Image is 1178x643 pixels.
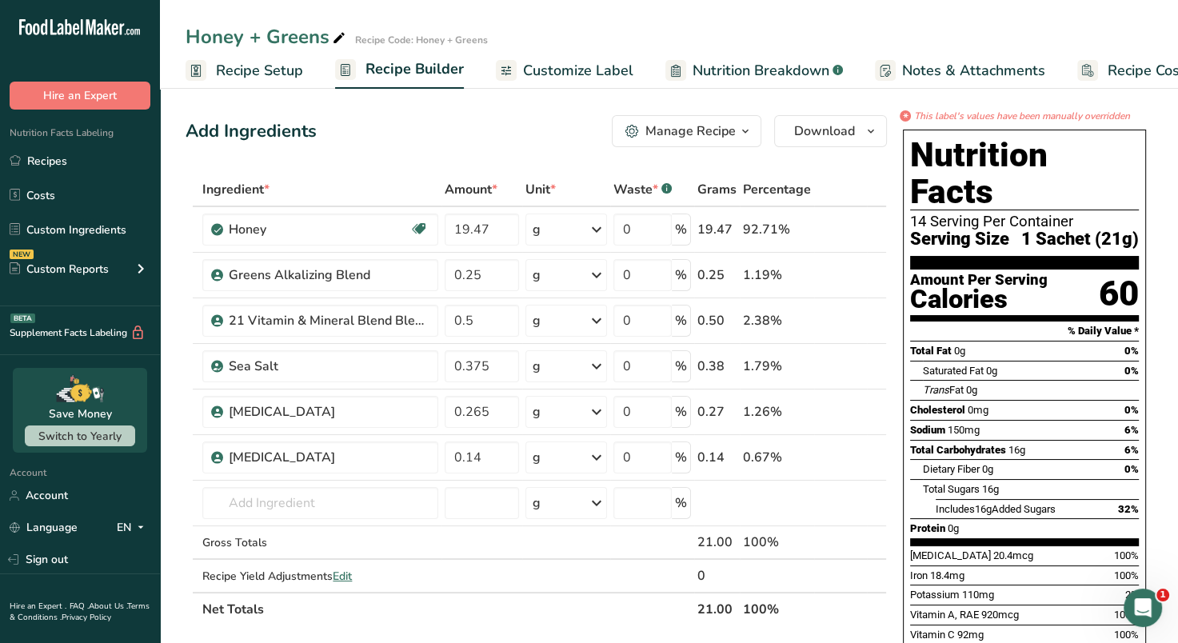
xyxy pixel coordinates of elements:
[697,533,737,552] div: 21.00
[229,357,429,376] div: Sea Salt
[1124,345,1139,357] span: 0%
[975,503,992,515] span: 16g
[910,444,1006,456] span: Total Carbohydrates
[957,629,984,641] span: 92mg
[902,60,1045,82] span: Notes & Attachments
[216,60,303,82] span: Recipe Setup
[910,345,952,357] span: Total Fat
[936,503,1056,515] span: Includes Added Sugars
[966,384,977,396] span: 0g
[1099,273,1139,315] div: 60
[693,60,829,82] span: Nutrition Breakdown
[1124,444,1139,456] span: 6%
[70,601,89,612] a: FAQ .
[697,357,737,376] div: 0.38
[962,589,994,601] span: 110mg
[743,448,811,467] div: 0.67%
[335,51,464,90] a: Recipe Builder
[743,180,811,199] span: Percentage
[533,357,541,376] div: g
[981,609,1019,621] span: 920mcg
[948,424,980,436] span: 150mg
[533,402,541,421] div: g
[930,569,964,581] span: 18.4mg
[613,180,672,199] div: Waste
[986,365,997,377] span: 0g
[1124,463,1139,475] span: 0%
[968,404,988,416] span: 0mg
[10,261,109,278] div: Custom Reports
[202,487,438,519] input: Add Ingredient
[202,534,438,551] div: Gross Totals
[794,122,855,141] span: Download
[697,220,737,239] div: 19.47
[202,180,270,199] span: Ingredient
[199,592,694,625] th: Net Totals
[774,115,887,147] button: Download
[910,549,991,561] span: [MEDICAL_DATA]
[954,345,965,357] span: 0g
[1114,609,1139,621] span: 100%
[333,569,352,584] span: Edit
[1124,589,1162,627] iframe: Intercom live chat
[523,60,633,82] span: Customize Label
[1124,365,1139,377] span: 0%
[533,493,541,513] div: g
[910,321,1139,341] section: % Daily Value *
[496,53,633,89] a: Customize Label
[186,22,349,51] div: Honey + Greens
[1124,404,1139,416] span: 0%
[533,220,541,239] div: g
[910,404,965,416] span: Cholesterol
[229,220,409,239] div: Honey
[229,402,429,421] div: [MEDICAL_DATA]
[10,601,66,612] a: Hire an Expert .
[697,448,737,467] div: 0.14
[910,629,955,641] span: Vitamin C
[10,314,35,323] div: BETA
[1114,629,1139,641] span: 100%
[10,513,78,541] a: Language
[982,463,993,475] span: 0g
[910,589,960,601] span: Potassium
[910,522,945,534] span: Protein
[202,568,438,585] div: Recipe Yield Adjustments
[1114,569,1139,581] span: 100%
[697,402,737,421] div: 0.27
[910,230,1009,250] span: Serving Size
[923,384,949,396] i: Trans
[993,549,1033,561] span: 20.4mcg
[914,109,1130,123] i: This label's values have been manually overridden
[910,569,928,581] span: Iron
[923,463,980,475] span: Dietary Fiber
[1156,589,1169,601] span: 1
[740,592,814,625] th: 100%
[923,483,980,495] span: Total Sugars
[117,518,150,537] div: EN
[533,448,541,467] div: g
[89,601,127,612] a: About Us .
[229,311,429,330] div: 21 Vitamin & Mineral Blend Blend # 98
[910,288,1048,311] div: Calories
[923,365,984,377] span: Saturated Fat
[533,311,541,330] div: g
[365,58,464,80] span: Recipe Builder
[1118,503,1139,515] span: 32%
[1021,230,1139,250] span: 1 Sachet (21g)
[229,448,429,467] div: [MEDICAL_DATA]
[10,250,34,259] div: NEW
[743,311,811,330] div: 2.38%
[910,609,979,621] span: Vitamin A, RAE
[1124,424,1139,436] span: 6%
[697,180,737,199] span: Grams
[910,273,1048,288] div: Amount Per Serving
[62,612,111,623] a: Privacy Policy
[612,115,761,147] button: Manage Recipe
[525,180,556,199] span: Unit
[923,384,964,396] span: Fat
[910,424,945,436] span: Sodium
[186,118,317,145] div: Add Ingredients
[445,180,497,199] span: Amount
[743,357,811,376] div: 1.79%
[38,429,122,444] span: Switch to Yearly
